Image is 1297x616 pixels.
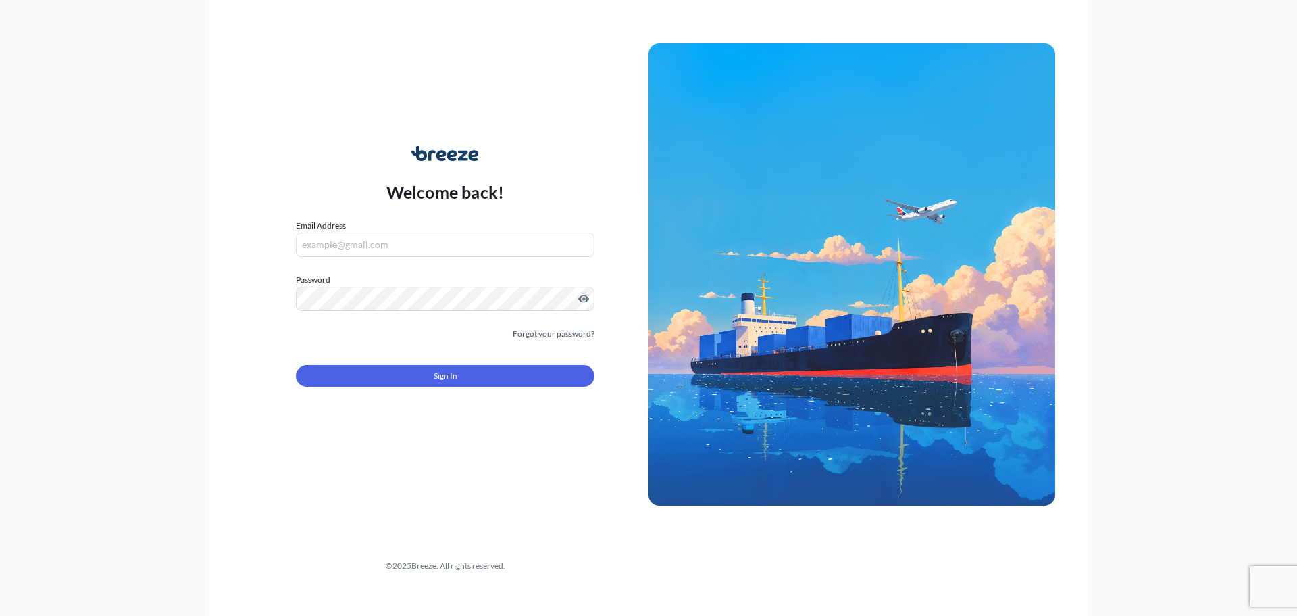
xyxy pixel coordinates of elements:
p: Welcome back! [386,181,505,203]
a: Forgot your password? [513,327,594,341]
label: Email Address [296,219,346,233]
button: Show password [578,293,589,304]
input: example@gmail.com [296,233,594,257]
button: Sign In [296,365,594,387]
div: © 2025 Breeze. All rights reserved. [242,559,648,573]
span: Sign In [434,369,457,383]
label: Password [296,273,594,287]
img: Ship illustration [648,43,1055,506]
